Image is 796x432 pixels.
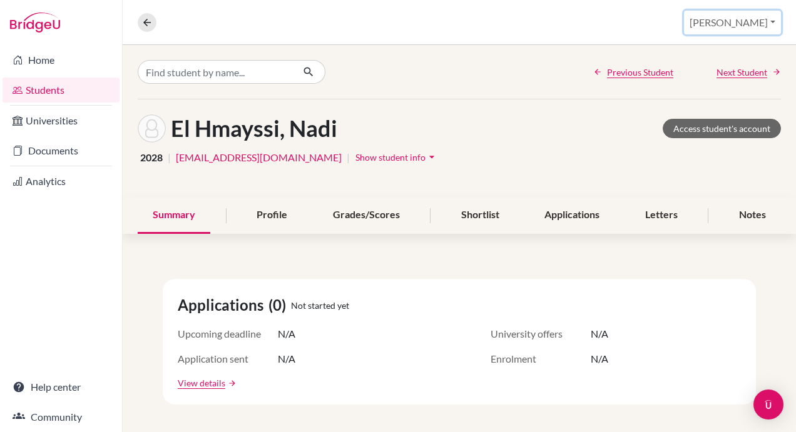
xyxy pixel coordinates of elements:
[176,150,342,165] a: [EMAIL_ADDRESS][DOMAIN_NAME]
[138,114,166,143] img: Nadi El Hmayssi's avatar
[426,151,438,163] i: arrow_drop_down
[178,376,225,389] a: View details
[178,326,278,341] span: Upcoming deadline
[178,294,268,316] span: Applications
[3,48,120,73] a: Home
[663,119,781,138] a: Access student's account
[3,108,120,133] a: Universities
[3,169,120,194] a: Analytics
[491,351,591,366] span: Enrolment
[168,150,171,165] span: |
[242,197,302,234] div: Profile
[291,299,349,312] span: Not started yet
[529,197,615,234] div: Applications
[3,78,120,103] a: Students
[355,148,439,167] button: Show student infoarrow_drop_down
[138,60,293,84] input: Find student by name...
[753,389,783,419] div: Open Intercom Messenger
[225,379,237,388] a: arrow_forward
[347,150,350,165] span: |
[446,197,514,234] div: Shortlist
[717,66,781,79] a: Next Student
[3,404,120,429] a: Community
[278,351,295,366] span: N/A
[178,351,278,366] span: Application sent
[140,150,163,165] span: 2028
[171,115,337,142] h1: El Hmayssi, Nadi
[593,66,673,79] a: Previous Student
[355,152,426,163] span: Show student info
[591,326,608,341] span: N/A
[278,326,295,341] span: N/A
[607,66,673,79] span: Previous Student
[318,197,415,234] div: Grades/Scores
[717,66,767,79] span: Next Student
[3,374,120,399] a: Help center
[491,326,591,341] span: University offers
[630,197,693,234] div: Letters
[268,294,291,316] span: (0)
[684,11,781,34] button: [PERSON_NAME]
[3,138,120,163] a: Documents
[138,197,210,234] div: Summary
[724,197,781,234] div: Notes
[10,13,60,33] img: Bridge-U
[591,351,608,366] span: N/A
